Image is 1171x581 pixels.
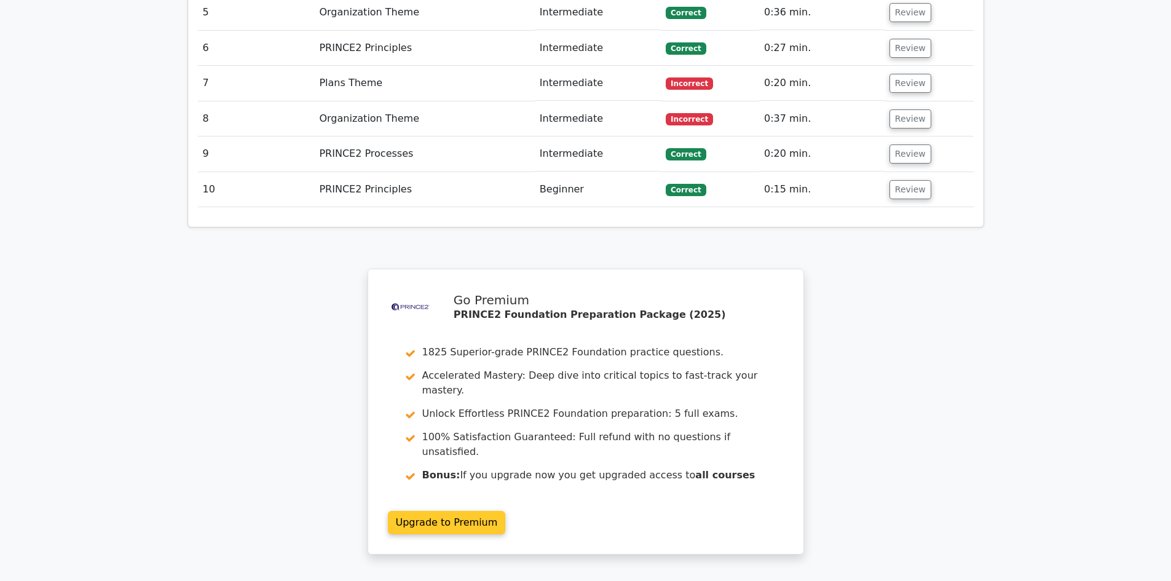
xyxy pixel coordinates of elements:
td: 6 [198,31,315,66]
td: Organization Theme [314,101,534,136]
a: Upgrade to Premium [388,511,506,534]
td: 10 [198,172,315,207]
button: Review [889,3,931,22]
span: Incorrect [666,113,713,125]
td: 0:15 min. [759,172,885,207]
span: Correct [666,7,706,19]
button: Review [889,180,931,199]
span: Correct [666,184,706,196]
td: PRINCE2 Principles [314,172,534,207]
td: 0:20 min. [759,66,885,101]
td: Intermediate [535,66,661,101]
span: Correct [666,148,706,160]
td: 7 [198,66,315,101]
td: 9 [198,136,315,172]
button: Review [889,39,931,58]
span: Incorrect [666,77,713,90]
td: Beginner [535,172,661,207]
td: 0:27 min. [759,31,885,66]
td: 0:37 min. [759,101,885,136]
td: 0:20 min. [759,136,885,172]
span: Correct [666,42,706,55]
td: PRINCE2 Processes [314,136,534,172]
td: Plans Theme [314,66,534,101]
td: PRINCE2 Principles [314,31,534,66]
td: Intermediate [535,31,661,66]
button: Review [889,109,931,128]
td: Intermediate [535,136,661,172]
button: Review [889,144,931,164]
button: Review [889,74,931,93]
td: 8 [198,101,315,136]
td: Intermediate [535,101,661,136]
